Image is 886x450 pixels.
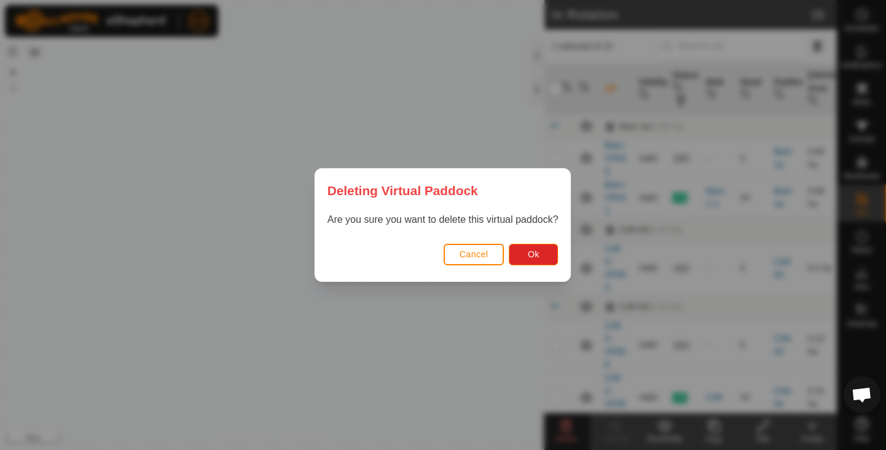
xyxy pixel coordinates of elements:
span: Cancel [460,249,489,259]
div: Open chat [844,376,880,413]
span: Ok [528,249,540,259]
button: Ok [509,244,559,265]
p: Are you sure you want to delete this virtual paddock? [327,212,558,227]
span: Deleting Virtual Paddock [327,181,478,200]
button: Cancel [444,244,505,265]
